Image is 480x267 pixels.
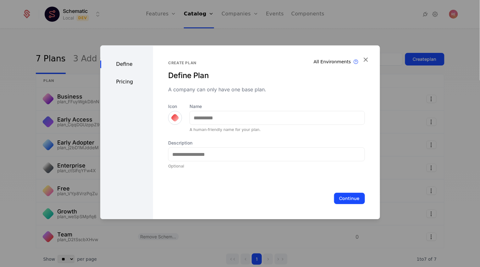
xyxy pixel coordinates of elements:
label: Description [168,140,365,146]
div: A human-friendly name for your plan. [190,127,365,132]
div: Create plan [168,60,365,65]
div: A company can only have one base plan. [168,86,365,93]
button: Continue [334,193,365,204]
label: Icon [168,103,182,110]
label: Name [190,103,365,110]
div: All Environments [314,59,351,65]
div: Pricing [100,78,153,86]
div: Define Plan [168,71,365,81]
div: Define [100,60,153,68]
div: Optional [168,164,365,169]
